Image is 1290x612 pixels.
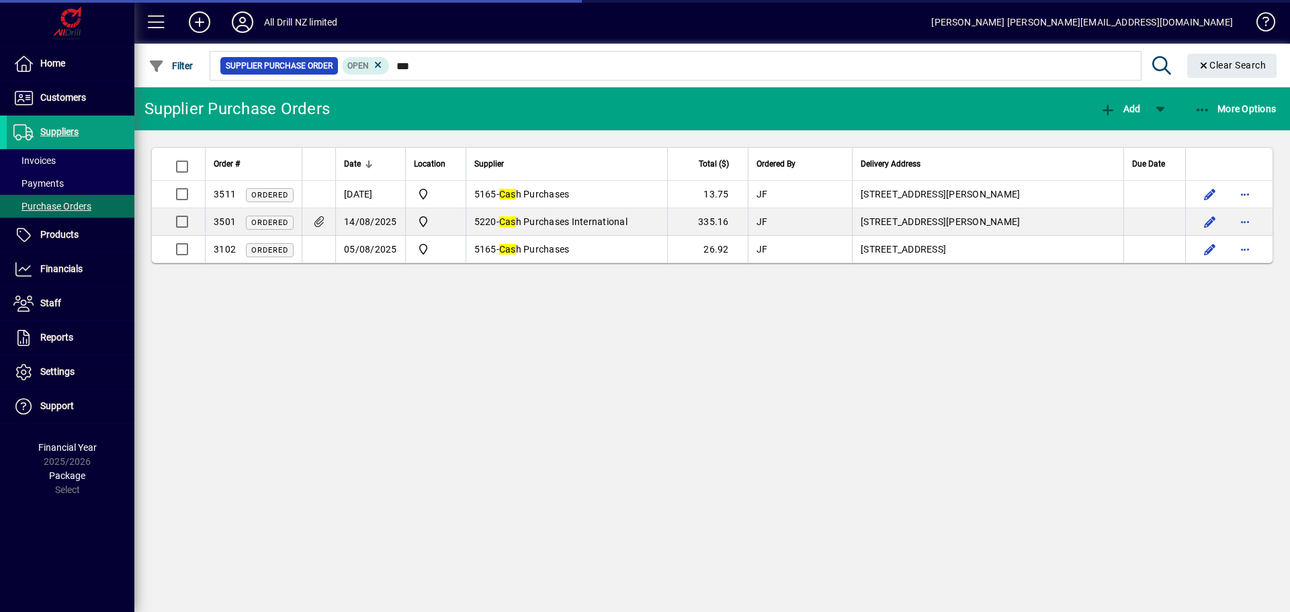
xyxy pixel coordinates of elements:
[499,189,516,200] em: Cas
[40,229,79,240] span: Products
[1199,238,1221,260] button: Edit
[499,244,516,255] em: Cas
[499,216,628,227] span: h Purchases International
[49,470,85,481] span: Package
[145,54,197,78] button: Filter
[667,208,748,236] td: 335.16
[474,157,659,171] div: Supplier
[852,181,1123,208] td: [STREET_ADDRESS][PERSON_NAME]
[699,157,729,171] span: Total ($)
[7,218,134,252] a: Products
[7,287,134,320] a: Staff
[221,10,264,34] button: Profile
[1199,211,1221,232] button: Edit
[251,218,288,227] span: Ordered
[342,57,390,75] mat-chip: Completion Status: Open
[40,298,61,308] span: Staff
[676,157,741,171] div: Total ($)
[474,216,497,227] span: 5220
[251,246,288,255] span: Ordered
[13,155,56,166] span: Invoices
[335,208,405,236] td: 14/08/2025
[1234,183,1256,205] button: More options
[7,321,134,355] a: Reports
[414,157,445,171] span: Location
[13,201,91,212] span: Purchase Orders
[1132,157,1165,171] span: Due Date
[7,390,134,423] a: Support
[7,195,134,218] a: Purchase Orders
[40,58,65,69] span: Home
[852,236,1123,263] td: [STREET_ADDRESS]
[214,189,236,200] span: 3511
[861,157,920,171] span: Delivery Address
[466,208,667,236] td: -
[499,189,570,200] span: h Purchases
[214,157,294,171] div: Order #
[7,47,134,81] a: Home
[40,400,74,411] span: Support
[347,61,369,71] span: Open
[474,244,497,255] span: 5165
[1191,97,1280,121] button: More Options
[38,442,97,453] span: Financial Year
[7,172,134,195] a: Payments
[1234,238,1256,260] button: More options
[1195,103,1277,114] span: More Options
[178,10,221,34] button: Add
[474,189,497,200] span: 5165
[852,208,1123,236] td: [STREET_ADDRESS][PERSON_NAME]
[40,126,79,137] span: Suppliers
[7,355,134,389] a: Settings
[335,181,405,208] td: [DATE]
[144,98,330,120] div: Supplier Purchase Orders
[214,157,240,171] span: Order #
[931,11,1233,33] div: [PERSON_NAME] [PERSON_NAME][EMAIL_ADDRESS][DOMAIN_NAME]
[757,216,768,227] span: JF
[414,186,458,202] span: All Drill NZ Limited
[757,189,768,200] span: JF
[414,241,458,257] span: All Drill NZ Limited
[7,149,134,172] a: Invoices
[40,92,86,103] span: Customers
[1096,97,1144,121] button: Add
[1199,183,1221,205] button: Edit
[1246,3,1273,46] a: Knowledge Base
[757,157,845,171] div: Ordered By
[1132,157,1177,171] div: Due Date
[264,11,338,33] div: All Drill NZ limited
[214,244,236,255] span: 3102
[667,181,748,208] td: 13.75
[13,178,64,189] span: Payments
[757,244,768,255] span: JF
[499,244,570,255] span: h Purchases
[251,191,288,200] span: Ordered
[40,332,73,343] span: Reports
[1100,103,1140,114] span: Add
[499,216,516,227] em: Cas
[466,181,667,208] td: -
[1198,60,1266,71] span: Clear Search
[335,236,405,263] td: 05/08/2025
[757,157,795,171] span: Ordered By
[7,81,134,115] a: Customers
[667,236,748,263] td: 26.92
[226,59,333,73] span: Supplier Purchase Order
[466,236,667,263] td: -
[414,157,458,171] div: Location
[40,263,83,274] span: Financials
[344,157,397,171] div: Date
[40,366,75,377] span: Settings
[1234,211,1256,232] button: More options
[474,157,504,171] span: Supplier
[1187,54,1277,78] button: Clear
[148,60,193,71] span: Filter
[414,214,458,230] span: All Drill NZ Limited
[344,157,361,171] span: Date
[214,216,236,227] span: 3501
[7,253,134,286] a: Financials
